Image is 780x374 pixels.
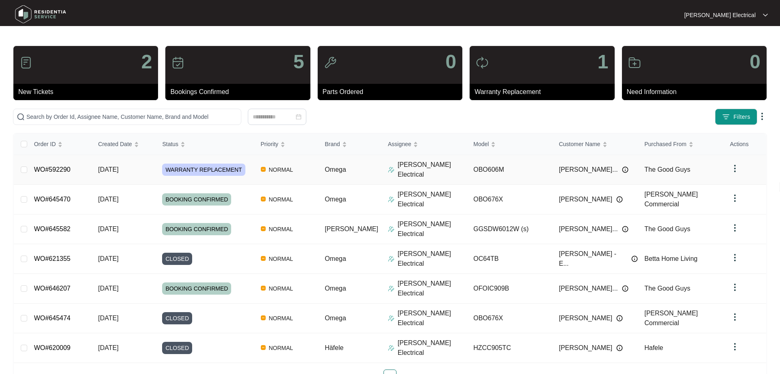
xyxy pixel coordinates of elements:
img: Assigner Icon [388,166,394,173]
span: [PERSON_NAME]... [559,284,618,293]
img: icon [171,56,184,69]
img: Vercel Logo [261,167,266,172]
th: Assignee [381,133,467,155]
td: GGSDW6012W (s) [467,214,552,244]
a: WO#645582 [34,225,71,232]
p: Warranty Replacement [474,87,614,97]
p: 2 [141,52,152,72]
th: Brand [318,133,381,155]
input: Search by Order Id, Assignee Name, Customer Name, Brand and Model [26,112,238,121]
span: [PERSON_NAME] Commercial [644,310,698,326]
img: icon [628,56,641,69]
img: Info icon [616,315,623,322]
span: [PERSON_NAME] - E... [559,249,628,269]
span: Purchased From [644,140,686,149]
span: Hafele [644,344,663,351]
span: Priority [261,140,279,149]
img: Vercel Logo [261,315,266,320]
span: [PERSON_NAME] [559,313,613,323]
img: search-icon [17,113,25,121]
p: [PERSON_NAME] Electrical [398,219,467,239]
span: [DATE] [98,196,119,203]
img: Assigner Icon [388,285,394,292]
span: Omega [325,166,346,173]
p: [PERSON_NAME] Electrical [398,190,467,209]
img: Assigner Icon [388,345,394,351]
img: Vercel Logo [261,286,266,291]
img: Assigner Icon [388,196,394,203]
p: Need Information [627,87,767,97]
span: Model [473,140,489,149]
p: 1 [598,52,609,72]
span: Omega [325,315,346,322]
p: Bookings Confirmed [170,87,310,97]
img: residentia service logo [12,2,69,26]
img: dropdown arrow [757,112,767,121]
a: WO#621355 [34,255,71,262]
span: Filters [733,113,750,121]
span: NORMAL [266,313,297,323]
span: [DATE] [98,285,119,292]
span: Customer Name [559,140,600,149]
span: [PERSON_NAME]... [559,224,618,234]
img: dropdown arrow [730,164,740,173]
span: [PERSON_NAME] [325,225,378,232]
img: Vercel Logo [261,345,266,350]
span: The Good Guys [644,166,690,173]
a: WO#646207 [34,285,71,292]
th: Customer Name [552,133,638,155]
span: Omega [325,255,346,262]
p: [PERSON_NAME] Electrical [684,11,756,19]
p: 0 [445,52,456,72]
img: dropdown arrow [730,312,740,322]
img: dropdown arrow [730,193,740,203]
th: Purchased From [638,133,724,155]
img: filter icon [722,113,730,121]
a: WO#592290 [34,166,71,173]
img: dropdown arrow [763,13,768,17]
span: [PERSON_NAME]... [559,165,618,175]
span: BOOKING CONFIRMED [162,223,231,235]
span: [PERSON_NAME] Commercial [644,191,698,208]
span: Status [162,140,178,149]
img: icon [324,56,337,69]
span: Omega [325,196,346,203]
td: OBO676X [467,304,552,333]
img: Vercel Logo [261,226,266,231]
td: OBO676X [467,185,552,214]
img: dropdown arrow [730,253,740,262]
th: Created Date [92,133,156,155]
span: Order ID [34,140,56,149]
td: HZCC905TC [467,333,552,363]
img: dropdown arrow [730,282,740,292]
span: WARRANTY REPLACEMENT [162,164,245,176]
img: icon [19,56,32,69]
p: [PERSON_NAME] Electrical [398,279,467,298]
p: [PERSON_NAME] Electrical [398,338,467,358]
span: [DATE] [98,344,119,351]
img: Info icon [622,226,628,232]
span: BOOKING CONFIRMED [162,193,231,206]
img: Assigner Icon [388,256,394,262]
span: Brand [325,140,340,149]
span: [DATE] [98,315,119,322]
span: The Good Guys [644,225,690,232]
img: dropdown arrow [730,342,740,352]
span: CLOSED [162,312,192,324]
span: NORMAL [266,195,297,204]
span: [DATE] [98,225,119,232]
img: Info icon [631,256,638,262]
span: CLOSED [162,253,192,265]
td: OC64TB [467,244,552,274]
img: Vercel Logo [261,197,266,201]
img: icon [476,56,489,69]
p: [PERSON_NAME] Electrical [398,249,467,269]
img: Info icon [616,196,623,203]
span: Assignee [388,140,412,149]
span: The Good Guys [644,285,690,292]
p: 0 [750,52,760,72]
span: CLOSED [162,342,192,354]
img: Assigner Icon [388,315,394,322]
span: [DATE] [98,255,119,262]
th: Status [156,133,254,155]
